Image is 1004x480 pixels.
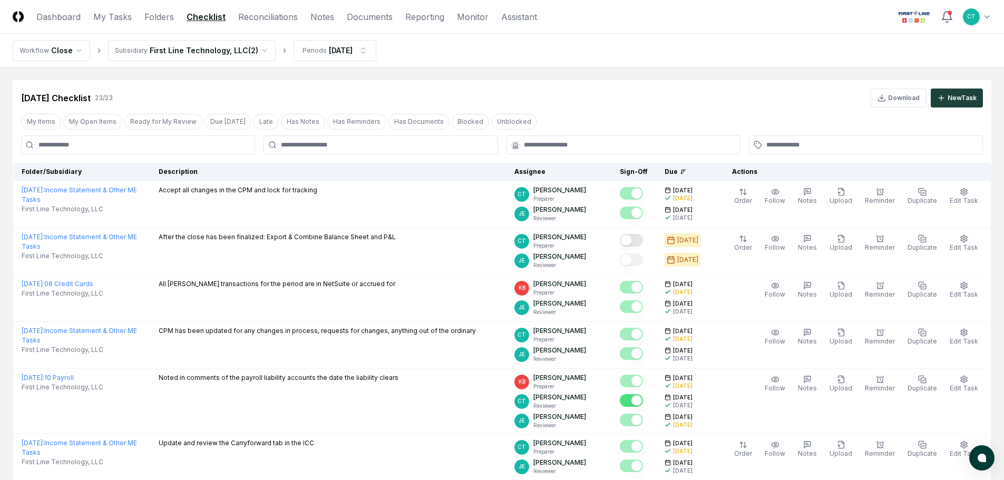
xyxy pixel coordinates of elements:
span: [DATE] : [22,186,44,194]
div: [DATE] [329,45,353,56]
button: Mark complete [620,375,643,387]
button: Mark complete [620,328,643,340]
button: Mark complete [620,253,643,266]
span: Follow [765,243,785,251]
span: [DATE] [673,413,693,421]
span: Edit Task [950,384,978,392]
div: Actions [724,167,983,177]
div: 23 / 23 [95,93,113,103]
button: Due Today [204,114,251,130]
a: Assistant [501,11,537,23]
a: [DATE]:10 Payroll [22,374,74,381]
span: Notes [798,197,817,204]
p: Preparer [533,289,586,297]
span: Follow [765,449,785,457]
span: JE [519,417,525,425]
div: New Task [948,93,977,103]
span: [DATE] : [22,439,44,447]
button: Duplicate [905,373,939,395]
span: Follow [765,384,785,392]
p: Preparer [533,336,586,344]
button: Notes [796,373,819,395]
a: Checklist [187,11,226,23]
span: First Line Technology, LLC [22,289,103,298]
div: [DATE] [673,401,693,409]
button: CT [962,7,981,26]
button: Reminder [863,279,897,301]
span: KB [519,284,525,292]
span: Duplicate [908,290,937,298]
a: My Tasks [93,11,132,23]
span: Edit Task [950,290,978,298]
a: Reporting [405,11,444,23]
p: [PERSON_NAME] [533,393,586,402]
a: [DATE]:Income Statement & Other ME Tasks [22,186,137,203]
button: Unblocked [491,114,537,130]
div: Due [665,167,707,177]
p: Preparer [533,195,586,203]
span: First Line Technology, LLC [22,457,103,467]
span: Reminder [865,384,895,392]
span: [DATE] [673,459,693,467]
button: Late [254,114,279,130]
span: CT [518,443,526,451]
div: Periods [303,46,327,55]
span: Follow [765,290,785,298]
div: [DATE] [673,467,693,475]
span: Upload [830,337,852,345]
span: Reminder [865,337,895,345]
span: Upload [830,449,852,457]
a: Reconciliations [238,11,298,23]
span: Notes [798,243,817,251]
a: [DATE]:Income Statement & Other ME Tasks [22,233,137,250]
a: [DATE]:Income Statement & Other ME Tasks [22,439,137,456]
span: [DATE] [673,439,693,447]
p: Preparer [533,242,586,250]
button: Upload [827,185,854,208]
button: Mark complete [620,234,643,247]
button: Notes [796,232,819,254]
button: Mark complete [620,187,643,200]
div: [DATE] [673,382,693,390]
button: Edit Task [948,373,980,395]
button: Duplicate [905,326,939,348]
button: Reminder [863,185,897,208]
a: [DATE]:08 Credit Cards [22,280,93,288]
span: Duplicate [908,243,937,251]
span: CT [967,13,976,21]
span: First Line Technology, LLC [22,251,103,261]
div: [DATE] [673,447,693,455]
span: Duplicate [908,197,937,204]
button: Reminder [863,438,897,461]
button: Upload [827,373,854,395]
button: Edit Task [948,326,980,348]
p: Reviewer [533,214,586,222]
span: [DATE] : [22,233,44,241]
button: My Open Items [63,114,122,130]
th: Assignee [506,163,611,181]
span: Upload [830,290,852,298]
button: Upload [827,326,854,348]
span: Order [734,449,752,457]
div: [DATE] [673,421,693,429]
p: [PERSON_NAME] [533,279,586,289]
span: [DATE] [673,206,693,214]
span: JE [519,463,525,471]
span: JE [519,210,525,218]
button: Mark complete [620,300,643,313]
span: Upload [830,243,852,251]
button: Mark complete [620,459,643,472]
span: [DATE] [673,347,693,355]
div: [DATE] [673,308,693,316]
button: Download [871,89,927,107]
span: [DATE] [673,394,693,401]
span: Notes [798,449,817,457]
p: Noted in comments of the payroll liability accounts the date the liability clears [159,373,398,383]
p: [PERSON_NAME] [533,232,586,242]
span: Order [734,197,752,204]
button: Blocked [452,114,489,130]
span: Reminder [865,197,895,204]
p: [PERSON_NAME] [533,299,586,308]
button: Has Documents [388,114,450,130]
button: Mark complete [620,347,643,360]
